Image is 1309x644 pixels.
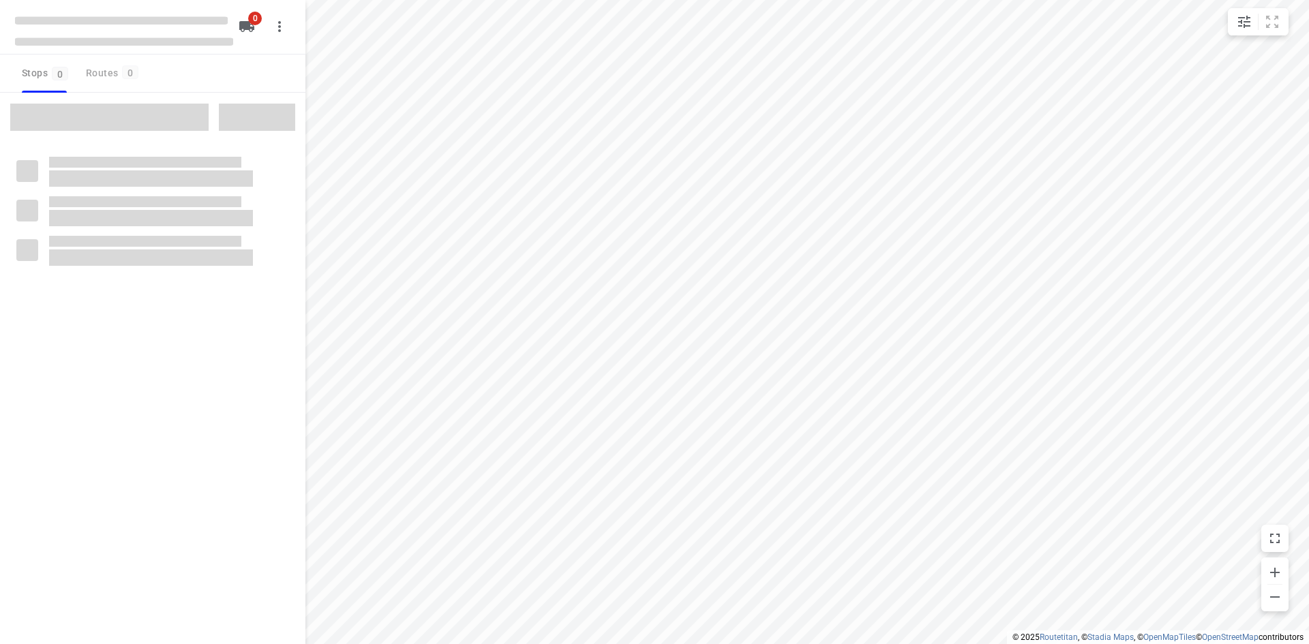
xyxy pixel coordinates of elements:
[1087,632,1134,642] a: Stadia Maps
[1143,632,1196,642] a: OpenMapTiles
[1228,8,1289,35] div: small contained button group
[1040,632,1078,642] a: Routetitan
[1231,8,1258,35] button: Map settings
[1202,632,1259,642] a: OpenStreetMap
[1012,632,1304,642] li: © 2025 , © , © © contributors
